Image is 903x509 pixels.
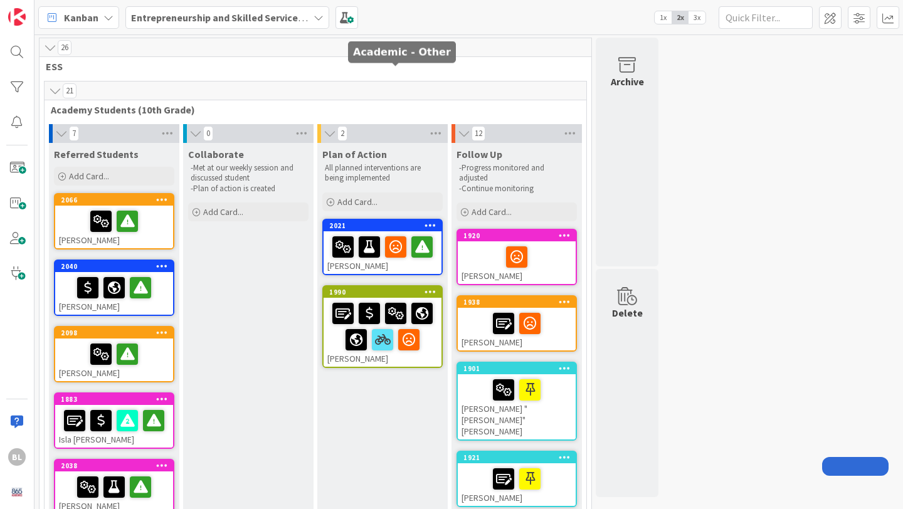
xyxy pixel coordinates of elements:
[325,163,440,184] p: All planned interventions are being implemented
[458,374,576,439] div: [PERSON_NAME] "[PERSON_NAME]" [PERSON_NAME]
[458,296,576,308] div: 1938
[672,11,689,24] span: 2x
[55,394,173,448] div: 1883Isla [PERSON_NAME]
[324,220,441,274] div: 2021[PERSON_NAME]
[55,327,173,338] div: 2098
[55,261,173,272] div: 2040
[612,305,643,320] div: Delete
[463,364,576,373] div: 1901
[459,184,574,194] p: -Continue monitoring
[324,220,441,231] div: 2021
[54,326,174,382] a: 2098[PERSON_NAME]
[61,196,173,204] div: 2066
[458,230,576,284] div: 1920[PERSON_NAME]
[8,8,26,26] img: Visit kanbanzone.com
[61,395,173,404] div: 1883
[203,206,243,218] span: Add Card...
[457,451,577,507] a: 1921[PERSON_NAME]
[458,363,576,374] div: 1901
[8,448,26,466] div: BL
[322,148,387,160] span: Plan of Action
[458,241,576,284] div: [PERSON_NAME]
[457,362,577,441] a: 1901[PERSON_NAME] "[PERSON_NAME]" [PERSON_NAME]
[611,74,644,89] div: Archive
[458,452,576,506] div: 1921[PERSON_NAME]
[458,463,576,506] div: [PERSON_NAME]
[458,363,576,439] div: 1901[PERSON_NAME] "[PERSON_NAME]" [PERSON_NAME]
[324,286,441,367] div: 1990[PERSON_NAME]
[55,261,173,315] div: 2040[PERSON_NAME]
[188,148,244,160] span: Collaborate
[55,394,173,405] div: 1883
[322,285,443,368] a: 1990[PERSON_NAME]
[472,126,485,141] span: 12
[61,328,173,337] div: 2098
[459,163,574,184] p: -Progress monitored and adjusted
[458,308,576,350] div: [PERSON_NAME]
[655,11,672,24] span: 1x
[457,148,502,160] span: Follow Up
[337,196,378,207] span: Add Card...
[55,206,173,248] div: [PERSON_NAME]
[51,103,571,116] span: Academy Students (10th Grade)
[353,46,451,58] h5: Academic - Other
[719,6,813,29] input: Quick Filter...
[324,298,441,367] div: [PERSON_NAME]
[54,193,174,249] a: 2066[PERSON_NAME]
[46,60,576,73] span: ESS
[54,392,174,449] a: 1883Isla [PERSON_NAME]
[55,405,173,448] div: Isla [PERSON_NAME]
[8,483,26,501] img: avatar
[64,10,98,25] span: Kanban
[457,295,577,352] a: 1938[PERSON_NAME]
[458,452,576,463] div: 1921
[61,461,173,470] div: 2038
[69,126,79,141] span: 7
[324,231,441,274] div: [PERSON_NAME]
[329,221,441,230] div: 2021
[472,206,512,218] span: Add Card...
[191,163,306,184] p: -Met at our weekly session and discussed student
[463,298,576,307] div: 1938
[337,126,347,141] span: 2
[55,338,173,381] div: [PERSON_NAME]
[63,83,77,98] span: 21
[203,126,213,141] span: 0
[322,219,443,275] a: 2021[PERSON_NAME]
[458,230,576,241] div: 1920
[463,231,576,240] div: 1920
[131,11,438,24] b: Entrepreneurship and Skilled Services Interventions - [DATE]-[DATE]
[54,148,139,160] span: Referred Students
[329,288,441,296] div: 1990
[54,260,174,316] a: 2040[PERSON_NAME]
[61,262,173,271] div: 2040
[324,286,441,298] div: 1990
[55,460,173,471] div: 2038
[191,184,306,194] p: -Plan of action is created
[689,11,705,24] span: 3x
[55,194,173,206] div: 2066
[457,229,577,285] a: 1920[PERSON_NAME]
[458,296,576,350] div: 1938[PERSON_NAME]
[55,272,173,315] div: [PERSON_NAME]
[55,327,173,381] div: 2098[PERSON_NAME]
[55,194,173,248] div: 2066[PERSON_NAME]
[463,453,576,462] div: 1921
[69,171,109,182] span: Add Card...
[58,40,71,55] span: 26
